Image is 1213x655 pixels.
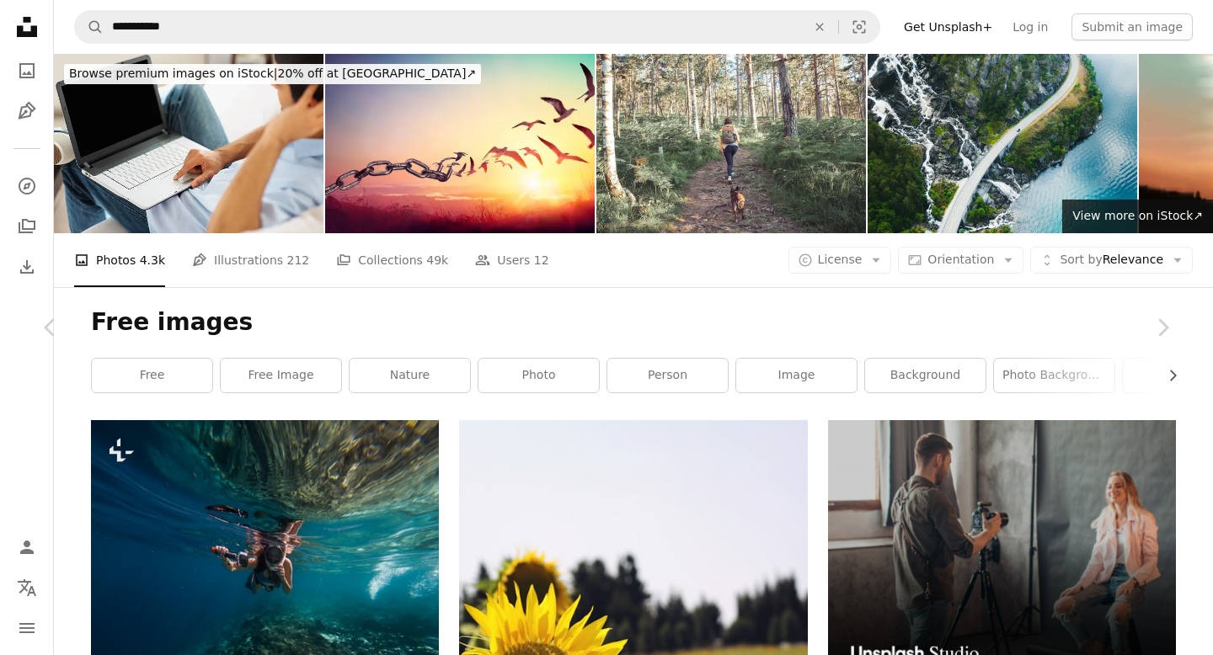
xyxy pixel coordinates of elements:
[1060,253,1102,266] span: Sort by
[91,611,439,626] a: a person swimming in the ocean with a camera
[1072,209,1203,222] span: View more on iStock ↗
[898,247,1023,274] button: Orientation
[10,169,44,203] a: Explore
[865,359,986,392] a: background
[607,359,728,392] a: person
[534,251,549,269] span: 12
[839,11,879,43] button: Visual search
[1062,200,1213,233] a: View more on iStock↗
[1071,13,1193,40] button: Submit an image
[868,54,1137,233] img: Aerial view of scenic mountain road with car, sea and waterfall in Norway
[1112,247,1213,408] a: Next
[596,54,866,233] img: No better adventure buddy
[69,67,476,80] span: 20% off at [GEOGRAPHIC_DATA] ↗
[927,253,994,266] span: Orientation
[801,11,838,43] button: Clear
[475,233,549,287] a: Users 12
[894,13,1002,40] a: Get Unsplash+
[736,359,857,392] a: image
[1002,13,1058,40] a: Log in
[10,571,44,604] button: Language
[10,530,44,564] a: Log in / Sign up
[10,210,44,243] a: Collections
[1060,252,1163,269] span: Relevance
[426,251,448,269] span: 49k
[74,10,880,44] form: Find visuals sitewide
[1030,247,1193,274] button: Sort byRelevance
[192,233,309,287] a: Illustrations 212
[54,54,323,233] img: Closeup of guy working on a laptop indoor
[788,247,892,274] button: License
[75,11,104,43] button: Search Unsplash
[287,251,310,269] span: 212
[10,54,44,88] a: Photos
[92,359,212,392] a: free
[10,611,44,645] button: Menu
[478,359,599,392] a: photo
[336,233,448,287] a: Collections 49k
[91,307,1176,338] h1: Free images
[994,359,1114,392] a: photo background
[818,253,863,266] span: License
[325,54,595,233] img: Freedom - Chains That Transform Into Birds - Charge Concept
[10,94,44,128] a: Illustrations
[221,359,341,392] a: free image
[69,67,277,80] span: Browse premium images on iStock |
[350,359,470,392] a: nature
[54,54,491,94] a: Browse premium images on iStock|20% off at [GEOGRAPHIC_DATA]↗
